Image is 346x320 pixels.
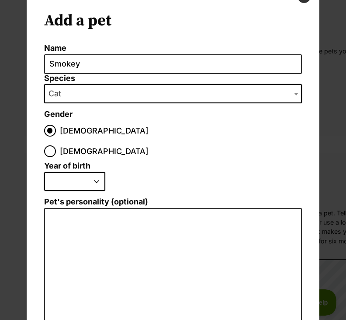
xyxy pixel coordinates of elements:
[45,88,70,100] span: Cat
[44,162,90,171] label: Year of birth
[1,1,8,8] img: consumer-privacy-logo.png
[44,44,302,53] label: Name
[60,125,149,137] span: [DEMOGRAPHIC_DATA]
[44,110,73,119] label: Gender
[44,11,302,31] h2: Add a pet
[60,145,149,157] span: [DEMOGRAPHIC_DATA]
[44,84,302,103] span: Cat
[44,197,302,207] label: Pet's personality (optional)
[44,74,302,83] label: Species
